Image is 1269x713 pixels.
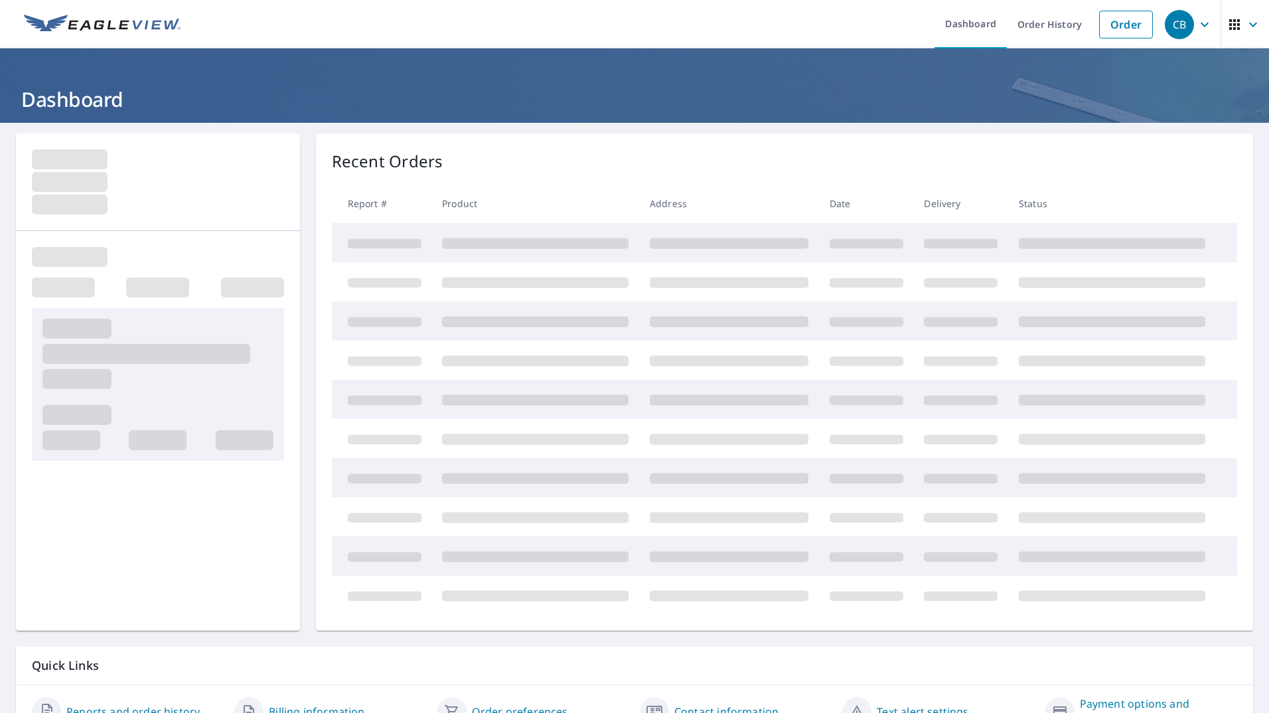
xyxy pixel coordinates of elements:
th: Status [1008,184,1216,223]
p: Recent Orders [332,149,443,173]
th: Date [819,184,914,223]
th: Report # [332,184,432,223]
div: CB [1165,10,1194,39]
a: Order [1099,11,1153,39]
p: Quick Links [32,657,1237,674]
h1: Dashboard [16,86,1253,113]
img: EV Logo [24,15,181,35]
th: Address [639,184,819,223]
th: Product [431,184,639,223]
th: Delivery [913,184,1008,223]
